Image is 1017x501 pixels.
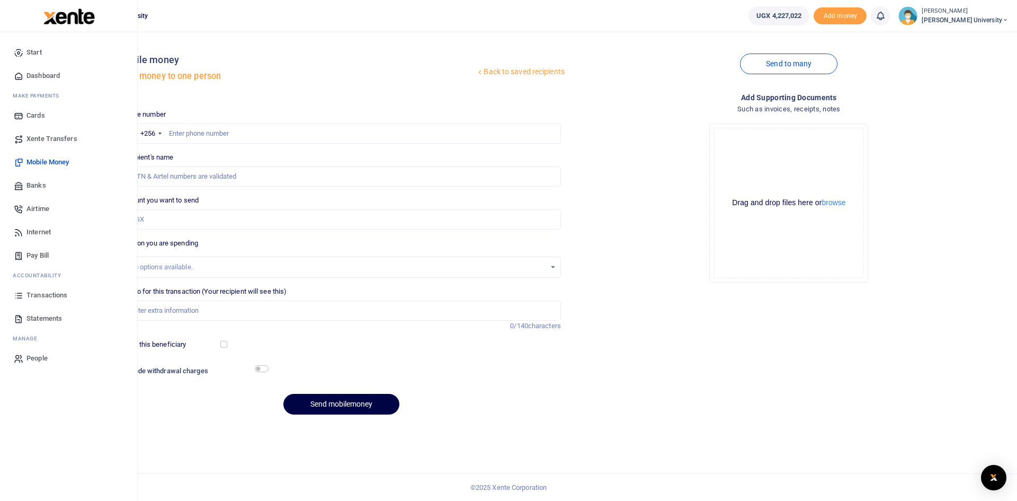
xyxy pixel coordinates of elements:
[8,127,129,151] a: Xente Transfers
[26,47,42,58] span: Start
[822,199,845,206] button: browse
[748,6,809,25] a: UGX 4,227,022
[8,347,129,370] a: People
[8,244,129,267] a: Pay Bill
[8,197,129,221] a: Airtime
[814,7,867,25] span: Add money
[43,8,95,24] img: logo-large
[26,204,49,214] span: Airtime
[744,6,814,25] li: Wallet ballance
[26,134,77,144] span: Xente Transfers
[122,124,165,143] div: Uganda: +256
[8,284,129,307] a: Transactions
[756,11,801,21] span: UGX 4,227,022
[26,250,49,261] span: Pay Bill
[709,124,868,283] div: File Uploader
[814,11,867,19] a: Add money
[922,15,1009,25] span: [PERSON_NAME] University
[8,104,129,127] a: Cards
[140,128,155,139] div: +256
[122,301,561,321] input: Enter extra information
[814,7,867,25] li: Toup your wallet
[122,209,561,230] input: UGX
[8,64,129,87] a: Dashboard
[26,290,67,301] span: Transactions
[26,353,48,364] span: People
[8,221,129,244] a: Internet
[8,41,129,64] a: Start
[569,103,1009,115] h4: Such as invoices, receipts, notes
[18,92,59,100] span: ake Payments
[122,109,166,120] label: Phone number
[898,6,917,25] img: profile-user
[122,286,287,297] label: Memo for this transaction (Your recipient will see this)
[122,124,561,144] input: Enter phone number
[26,180,46,191] span: Banks
[26,227,51,238] span: Internet
[8,174,129,197] a: Banks
[510,322,528,330] span: 0/140
[130,262,546,273] div: No options available.
[528,322,561,330] span: characters
[118,54,476,66] h4: Mobile money
[8,87,129,104] li: M
[922,7,1009,16] small: [PERSON_NAME]
[8,151,129,174] a: Mobile Money
[714,198,863,208] div: Drag and drop files here or
[569,92,1009,103] h4: Add supporting Documents
[8,267,129,284] li: Ac
[8,307,129,330] a: Statements
[981,465,1006,490] div: Open Intercom Messenger
[122,152,174,163] label: Recipient's name
[26,110,45,121] span: Cards
[18,335,38,342] span: anage
[740,54,837,74] a: Send to many
[122,166,561,187] input: MTN & Airtel numbers are validated
[42,12,95,20] a: logo-small logo-large logo-large
[122,195,199,206] label: Amount you want to send
[898,6,1009,25] a: profile-user [PERSON_NAME] [PERSON_NAME] University
[21,271,61,279] span: countability
[26,71,60,81] span: Dashboard
[26,157,69,168] span: Mobile Money
[123,367,263,375] h6: Include withdrawal charges
[8,330,129,347] li: M
[122,339,186,350] label: Save this beneficiary
[476,63,565,82] a: Back to saved recipients
[118,71,476,82] h5: Send money to one person
[283,394,399,415] button: Send mobilemoney
[26,313,62,324] span: Statements
[122,238,198,249] label: Reason you are spending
